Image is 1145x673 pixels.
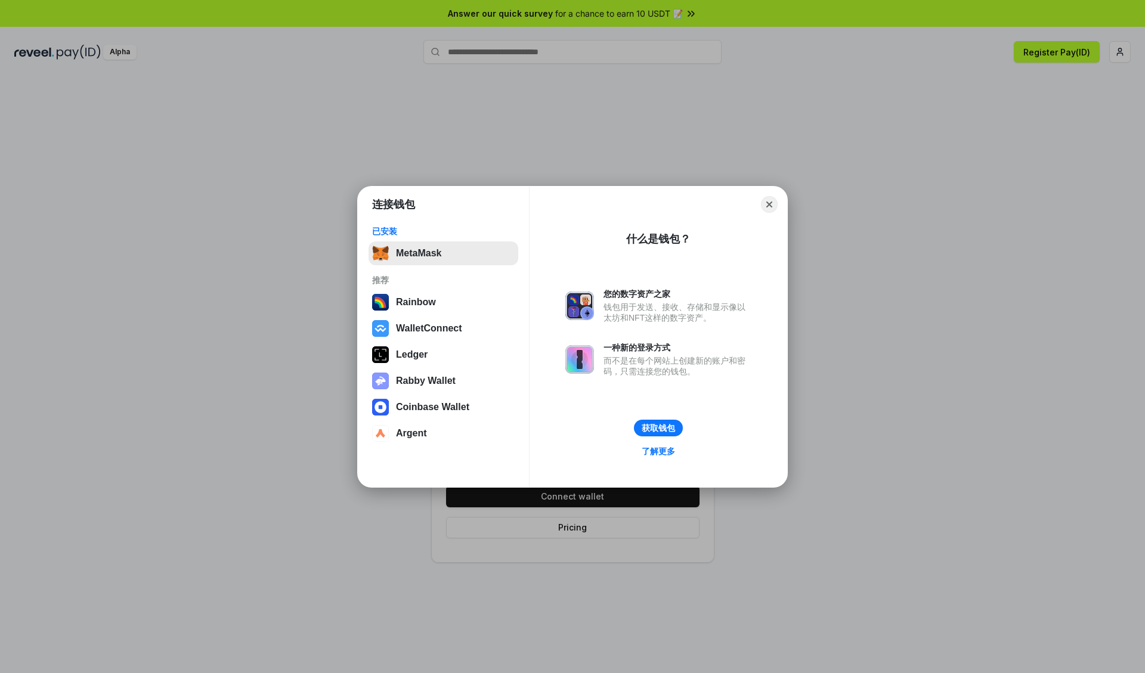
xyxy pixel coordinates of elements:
[604,355,751,377] div: 而不是在每个网站上创建新的账户和密码，只需连接您的钱包。
[626,232,691,246] div: 什么是钱包？
[372,275,515,286] div: 推荐
[372,320,389,337] img: svg+xml,%3Csvg%20width%3D%2228%22%20height%3D%2228%22%20viewBox%3D%220%200%2028%2028%22%20fill%3D...
[565,345,594,374] img: svg+xml,%3Csvg%20xmlns%3D%22http%3A%2F%2Fwww.w3.org%2F2000%2Fsvg%22%20fill%3D%22none%22%20viewBox...
[761,196,778,213] button: Close
[565,291,594,320] img: svg+xml,%3Csvg%20xmlns%3D%22http%3A%2F%2Fwww.w3.org%2F2000%2Fsvg%22%20fill%3D%22none%22%20viewBox...
[372,294,389,311] img: svg+xml,%3Csvg%20width%3D%22120%22%20height%3D%22120%22%20viewBox%3D%220%200%20120%20120%22%20fil...
[634,420,683,436] button: 获取钱包
[604,342,751,353] div: 一种新的登录方式
[604,289,751,299] div: 您的数字资产之家
[369,290,518,314] button: Rainbow
[372,346,389,363] img: svg+xml,%3Csvg%20xmlns%3D%22http%3A%2F%2Fwww.w3.org%2F2000%2Fsvg%22%20width%3D%2228%22%20height%3...
[369,343,518,367] button: Ledger
[642,423,675,433] div: 获取钱包
[396,297,436,308] div: Rainbow
[372,425,389,442] img: svg+xml,%3Csvg%20width%3D%2228%22%20height%3D%2228%22%20viewBox%3D%220%200%2028%2028%22%20fill%3D...
[369,241,518,265] button: MetaMask
[604,302,751,323] div: 钱包用于发送、接收、存储和显示像以太坊和NFT这样的数字资产。
[372,226,515,237] div: 已安装
[396,349,428,360] div: Ledger
[369,369,518,393] button: Rabby Wallet
[396,248,441,259] div: MetaMask
[369,421,518,445] button: Argent
[369,317,518,340] button: WalletConnect
[642,446,675,457] div: 了解更多
[369,395,518,419] button: Coinbase Wallet
[635,444,682,459] a: 了解更多
[396,428,427,439] div: Argent
[396,323,462,334] div: WalletConnect
[372,197,415,212] h1: 连接钱包
[396,376,456,386] div: Rabby Wallet
[372,373,389,389] img: svg+xml,%3Csvg%20xmlns%3D%22http%3A%2F%2Fwww.w3.org%2F2000%2Fsvg%22%20fill%3D%22none%22%20viewBox...
[396,402,469,413] div: Coinbase Wallet
[372,245,389,262] img: svg+xml,%3Csvg%20fill%3D%22none%22%20height%3D%2233%22%20viewBox%3D%220%200%2035%2033%22%20width%...
[372,399,389,415] img: svg+xml,%3Csvg%20width%3D%2228%22%20height%3D%2228%22%20viewBox%3D%220%200%2028%2028%22%20fill%3D...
